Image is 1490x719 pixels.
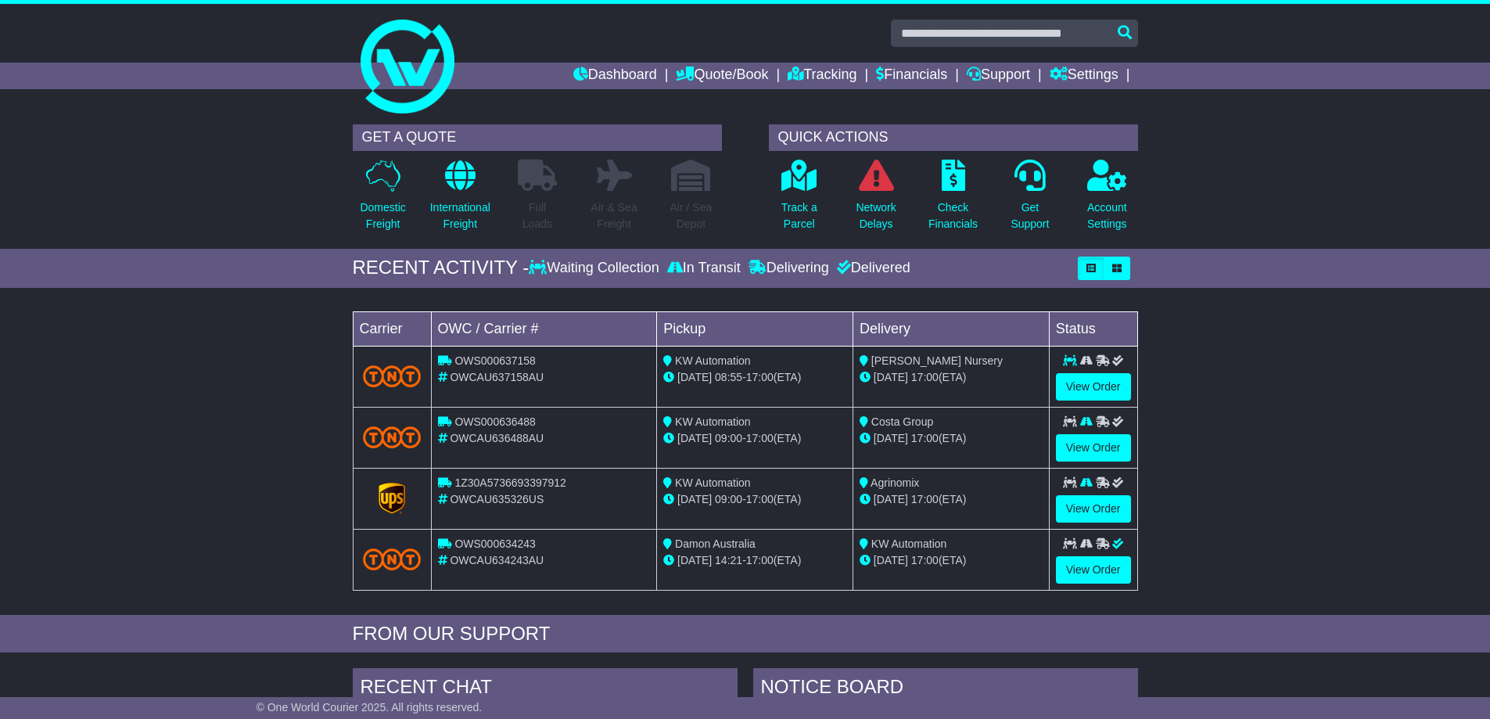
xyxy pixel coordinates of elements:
[363,426,422,448] img: TNT_Domestic.png
[363,548,422,570] img: TNT_Domestic.png
[353,124,722,151] div: GET A QUOTE
[1011,200,1049,232] p: Get Support
[871,476,919,489] span: Agrinomix
[450,554,544,566] span: OWCAU634243AU
[715,493,742,505] span: 09:00
[454,476,565,489] span: 1Z30A5736693397912
[1086,159,1128,241] a: AccountSettings
[353,623,1138,645] div: FROM OUR SUPPORT
[360,200,405,232] p: Domestic Freight
[871,537,947,550] span: KW Automation
[853,311,1049,346] td: Delivery
[663,491,846,508] div: - (ETA)
[430,200,490,232] p: International Freight
[363,365,422,386] img: TNT_Domestic.png
[911,371,939,383] span: 17:00
[781,200,817,232] p: Track a Parcel
[677,432,712,444] span: [DATE]
[353,311,431,346] td: Carrier
[591,200,637,232] p: Air & Sea Freight
[675,354,751,367] span: KW Automation
[833,260,910,277] div: Delivered
[431,311,657,346] td: OWC / Carrier #
[529,260,662,277] div: Waiting Collection
[518,200,557,232] p: Full Loads
[911,493,939,505] span: 17:00
[1087,200,1127,232] p: Account Settings
[454,537,536,550] span: OWS000634243
[454,354,536,367] span: OWS000637158
[1050,63,1118,89] a: Settings
[663,369,846,386] div: - (ETA)
[715,432,742,444] span: 09:00
[746,493,774,505] span: 17:00
[928,200,978,232] p: Check Financials
[675,415,751,428] span: KW Automation
[353,668,738,710] div: RECENT CHAT
[1056,373,1131,401] a: View Order
[788,63,856,89] a: Tracking
[677,371,712,383] span: [DATE]
[746,554,774,566] span: 17:00
[1056,556,1131,584] a: View Order
[855,159,896,241] a: NetworkDelays
[746,432,774,444] span: 17:00
[860,369,1043,386] div: (ETA)
[675,476,751,489] span: KW Automation
[753,668,1138,710] div: NOTICE BOARD
[874,493,908,505] span: [DATE]
[1056,434,1131,462] a: View Order
[860,552,1043,569] div: (ETA)
[781,159,818,241] a: Track aParcel
[874,554,908,566] span: [DATE]
[450,371,544,383] span: OWCAU637158AU
[715,554,742,566] span: 14:21
[874,371,908,383] span: [DATE]
[876,63,947,89] a: Financials
[745,260,833,277] div: Delivering
[657,311,853,346] td: Pickup
[860,430,1043,447] div: (ETA)
[429,159,491,241] a: InternationalFreight
[871,354,1003,367] span: [PERSON_NAME] Nursery
[911,554,939,566] span: 17:00
[450,493,544,505] span: OWCAU635326US
[677,493,712,505] span: [DATE]
[663,552,846,569] div: - (ETA)
[769,124,1138,151] div: QUICK ACTIONS
[928,159,978,241] a: CheckFinancials
[670,200,713,232] p: Air / Sea Depot
[450,432,544,444] span: OWCAU636488AU
[860,491,1043,508] div: (ETA)
[1010,159,1050,241] a: GetSupport
[359,159,406,241] a: DomesticFreight
[856,200,896,232] p: Network Delays
[871,415,933,428] span: Costa Group
[715,371,742,383] span: 08:55
[967,63,1030,89] a: Support
[911,432,939,444] span: 17:00
[675,537,756,550] span: Damon Australia
[454,415,536,428] span: OWS000636488
[379,483,405,514] img: GetCarrierServiceLogo
[573,63,657,89] a: Dashboard
[677,554,712,566] span: [DATE]
[663,430,846,447] div: - (ETA)
[663,260,745,277] div: In Transit
[1049,311,1137,346] td: Status
[257,701,483,714] span: © One World Courier 2025. All rights reserved.
[676,63,768,89] a: Quote/Book
[874,432,908,444] span: [DATE]
[353,257,530,279] div: RECENT ACTIVITY -
[1056,495,1131,523] a: View Order
[746,371,774,383] span: 17:00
